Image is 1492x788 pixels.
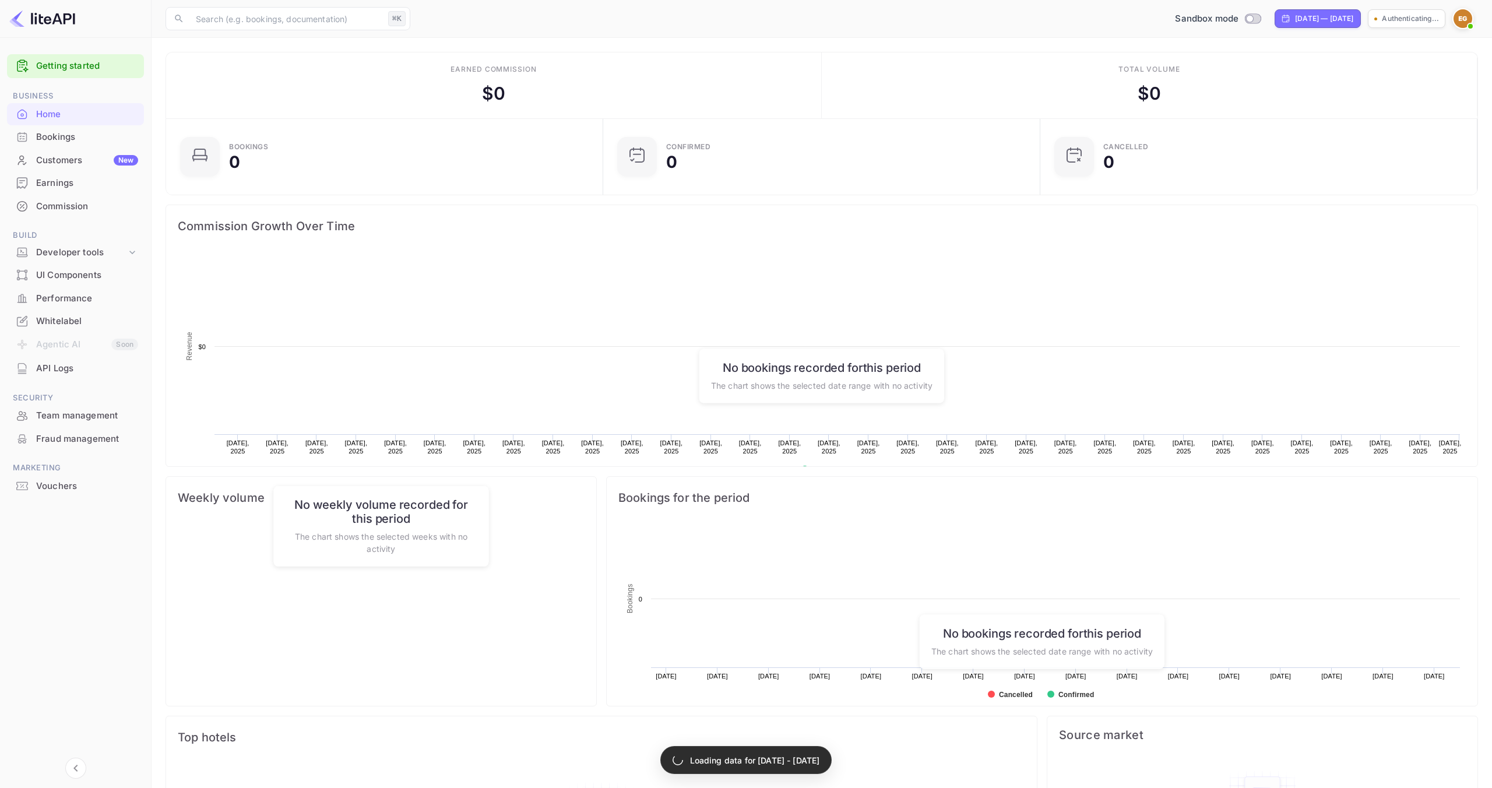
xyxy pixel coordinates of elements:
text: [DATE], 2025 [424,439,446,455]
text: [DATE], 2025 [266,439,288,455]
div: $ 0 [482,80,505,107]
a: Team management [7,404,144,426]
text: [DATE] [1270,673,1291,680]
text: [DATE] [656,673,677,680]
text: [DATE], 2025 [1093,439,1116,455]
text: [DATE] [1065,673,1086,680]
text: [DATE] [1219,673,1240,680]
div: Commission [36,200,138,213]
div: Switch to Production mode [1170,12,1265,26]
text: [DATE] [1373,673,1394,680]
text: [DATE] [912,673,932,680]
text: [DATE], 2025 [621,439,643,455]
text: [DATE], 2025 [976,439,998,455]
p: Authenticating... [1382,13,1439,24]
text: [DATE], 2025 [1330,439,1353,455]
a: Fraud management [7,428,144,449]
text: $0 [198,343,206,350]
div: Performance [36,292,138,305]
div: Fraud management [36,432,138,446]
div: Bookings [36,131,138,144]
text: [DATE], 2025 [778,439,801,455]
text: [DATE], 2025 [1054,439,1077,455]
text: [DATE], 2025 [857,439,880,455]
text: [DATE], 2025 [818,439,840,455]
div: Developer tools [7,242,144,263]
div: Whitelabel [36,315,138,328]
div: Earnings [36,177,138,190]
text: [DATE], 2025 [502,439,525,455]
text: Bookings [626,584,634,614]
div: Home [36,108,138,121]
div: UI Components [7,264,144,287]
h6: No weekly volume recorded for this period [285,498,477,526]
text: [DATE] [758,673,779,680]
a: Home [7,103,144,125]
div: 0 [229,154,240,170]
span: Security [7,392,144,404]
div: 0 [1103,154,1114,170]
span: Top hotels [178,728,1025,747]
text: [DATE], 2025 [345,439,368,455]
text: [DATE], 2025 [1133,439,1156,455]
text: Revenue [812,466,842,474]
text: Revenue [185,332,193,360]
a: Performance [7,287,144,309]
text: [DATE] [1117,673,1138,680]
div: Team management [36,409,138,423]
text: [DATE], 2025 [1173,439,1195,455]
text: [DATE] [1014,673,1035,680]
div: Earnings [7,172,144,195]
text: [DATE], 2025 [660,439,683,455]
a: Earnings [7,172,144,194]
text: [DATE], 2025 [305,439,328,455]
text: [DATE] [1424,673,1445,680]
text: [DATE], 2025 [739,439,762,455]
text: [DATE], 2025 [1439,439,1462,455]
div: Bookings [229,143,268,150]
div: Confirmed [666,143,711,150]
div: Total volume [1118,64,1181,75]
div: Performance [7,287,144,310]
img: LiteAPI logo [9,9,75,28]
span: Weekly volume [178,488,585,507]
div: Bookings [7,126,144,149]
text: [DATE], 2025 [1212,439,1234,455]
div: Getting started [7,54,144,78]
text: [DATE], 2025 [896,439,919,455]
div: Team management [7,404,144,427]
button: Collapse navigation [65,758,86,779]
span: Business [7,90,144,103]
div: Home [7,103,144,126]
a: API Logs [7,357,144,379]
text: [DATE], 2025 [463,439,485,455]
span: Commission Growth Over Time [178,217,1466,235]
text: [DATE], 2025 [1291,439,1314,455]
a: CustomersNew [7,149,144,171]
div: $ 0 [1138,80,1161,107]
text: [DATE] [963,673,984,680]
text: [DATE], 2025 [1015,439,1037,455]
div: Vouchers [36,480,138,493]
text: [DATE], 2025 [936,439,959,455]
span: Build [7,229,144,242]
div: Fraud management [7,428,144,451]
text: [DATE] [1168,673,1189,680]
text: [DATE], 2025 [1409,439,1431,455]
a: Commission [7,195,144,217]
text: [DATE] [810,673,831,680]
text: Cancelled [999,691,1033,699]
span: Source market [1059,728,1466,742]
text: [DATE] [1321,673,1342,680]
div: UI Components [36,269,138,282]
text: Confirmed [1058,691,1094,699]
div: Vouchers [7,475,144,498]
a: Whitelabel [7,310,144,332]
text: [DATE], 2025 [227,439,249,455]
text: [DATE], 2025 [581,439,604,455]
div: Earned commission [451,64,537,75]
text: [DATE], 2025 [1251,439,1274,455]
div: API Logs [7,357,144,380]
div: ⌘K [388,11,406,26]
a: Getting started [36,59,138,73]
